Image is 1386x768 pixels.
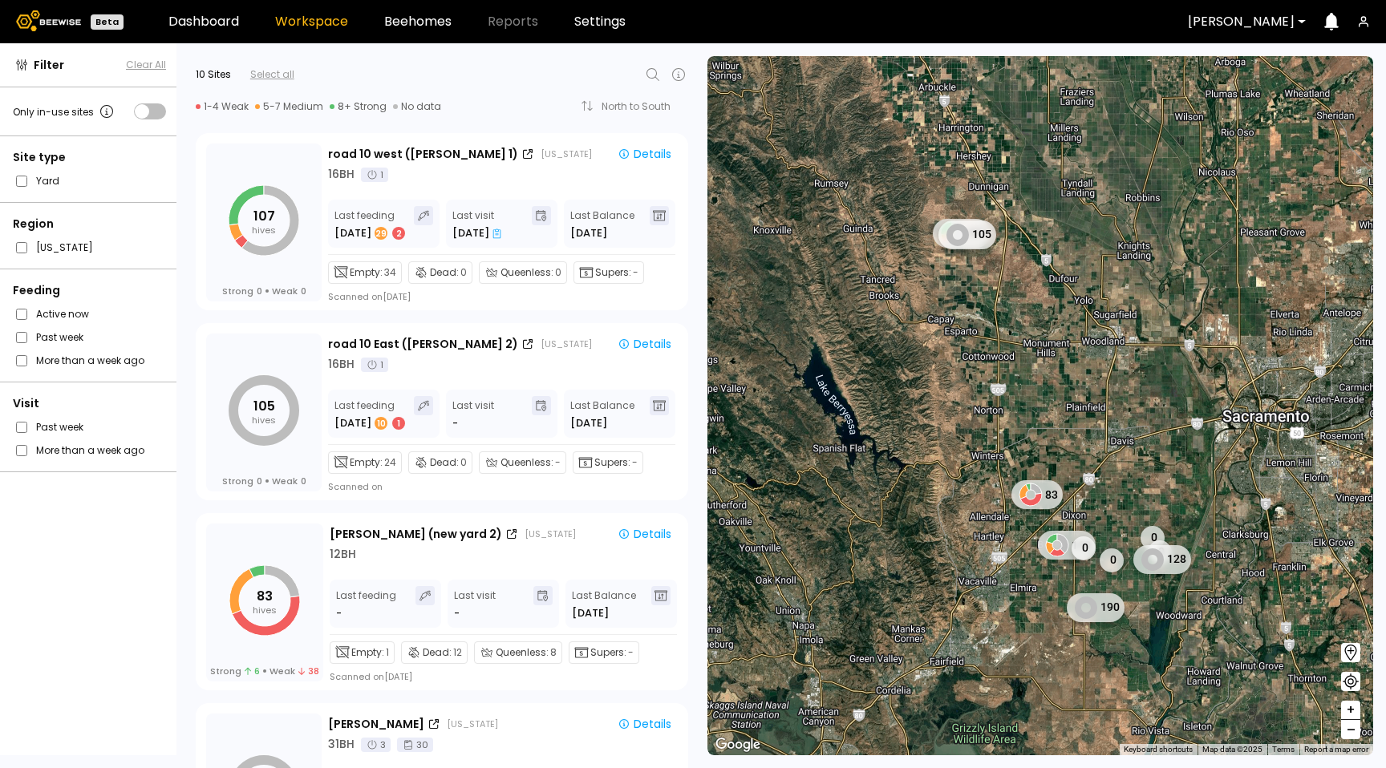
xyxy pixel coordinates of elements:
div: Last visit [452,206,501,241]
div: Details [618,527,671,541]
div: Strong Weak [222,285,306,297]
div: Empty: [328,451,402,474]
span: + [1346,700,1356,720]
div: Last Balance [570,396,634,431]
div: Last visit [452,396,494,431]
button: Details [611,715,678,733]
div: [PERSON_NAME] [328,716,424,733]
div: North to South [602,102,682,111]
tspan: hives [253,604,277,616]
tspan: hives [252,224,276,236]
span: - [555,455,561,470]
div: 3 [361,738,391,752]
div: - [454,605,460,621]
div: 5-7 Medium [255,100,323,113]
button: Details [611,525,678,543]
div: 16 BH [328,166,355,183]
div: 110 [1038,531,1096,560]
div: Strong Weak [210,665,320,677]
div: [US_STATE] [447,717,498,730]
div: Supers: [569,641,639,664]
div: 1 [392,417,405,430]
div: 105 [938,220,996,249]
span: 0 [257,285,262,297]
label: Past week [36,418,83,435]
div: Last visit [454,586,496,621]
span: 0 [301,285,306,297]
div: Scanned on [DATE] [328,290,411,303]
div: Queenless: [474,641,562,664]
div: road 10 west ([PERSON_NAME] 1) [328,146,518,163]
div: road 10 East ([PERSON_NAME] 2) [328,336,518,353]
div: Queenless: [479,261,567,284]
a: Report a map error [1304,745,1368,754]
span: 12 [453,645,462,660]
div: [PERSON_NAME] (new yard 2) [330,526,502,543]
div: 1 [361,358,388,372]
tspan: hives [252,414,276,426]
button: + [1341,701,1360,720]
tspan: 83 [257,587,273,605]
div: 29 [375,227,387,240]
span: – [1347,720,1356,740]
div: Details [618,717,671,731]
a: Workspace [275,15,348,28]
div: Empty: [328,261,402,284]
button: Clear All [126,58,166,72]
div: [DATE] [334,415,407,431]
button: – [1341,720,1360,739]
div: 2 [392,227,405,240]
label: Active now [36,305,89,322]
div: [DATE] [452,225,501,241]
div: Site type [13,149,166,166]
div: Last Balance [570,206,634,241]
div: 31 BH [328,736,355,753]
div: 10 [375,417,387,430]
span: [DATE] [572,605,609,621]
div: Feeding [13,282,166,299]
div: Dead: [408,451,472,474]
div: [US_STATE] [525,527,576,540]
button: Details [611,145,678,163]
div: 10 Sites [196,67,231,82]
span: 0 [460,265,467,280]
div: 30 [397,738,433,752]
img: Beewise logo [16,10,81,31]
button: Details [611,335,678,353]
span: 6 [245,665,260,677]
span: - [632,455,638,470]
img: Google [711,734,764,755]
div: Last Balance [572,586,636,621]
div: Details [618,147,671,161]
div: Last feeding [336,586,396,621]
div: 16 BH [328,356,355,373]
a: Settings [574,15,626,28]
div: Queenless: [479,451,566,474]
div: 0 [1100,548,1124,572]
span: 38 [298,665,319,677]
div: Scanned on [DATE] [330,670,412,683]
div: Empty: [330,641,395,664]
span: - [633,265,638,280]
span: [DATE] [570,415,607,431]
span: Map data ©2025 [1202,745,1262,754]
div: [DATE] [334,225,407,241]
div: 0 [1141,526,1165,550]
span: Filter [34,57,64,74]
tspan: 105 [253,397,275,415]
div: Supers: [573,261,644,284]
a: Dashboard [168,15,239,28]
a: Terms (opens in new tab) [1272,745,1295,754]
div: Supers: [573,451,643,474]
div: 0 [1148,540,1172,564]
div: 8+ Strong [330,100,387,113]
div: Strong Weak [222,475,306,487]
div: Scanned on [328,480,383,493]
tspan: 107 [253,207,275,225]
div: Select all [250,67,294,82]
div: Last feeding [334,396,407,431]
div: - [452,415,458,431]
div: Details [618,337,671,351]
label: Past week [36,329,83,346]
